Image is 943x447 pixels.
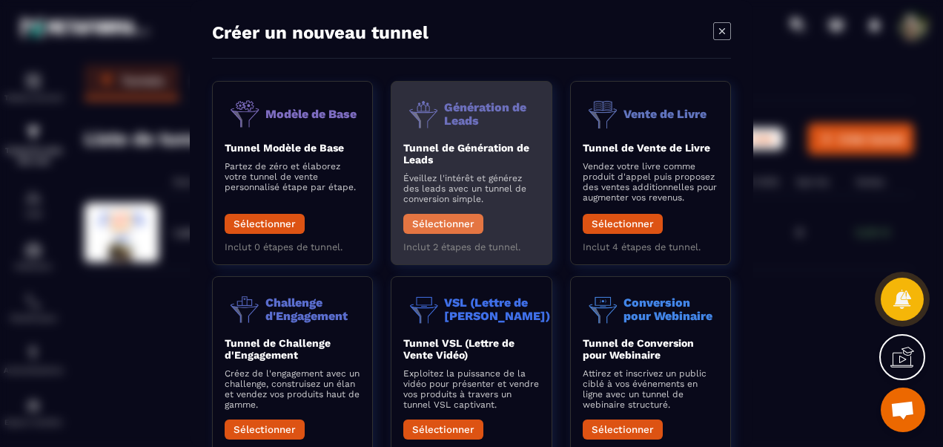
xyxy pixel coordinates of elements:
b: Tunnel de Challenge d'Engagement [225,337,331,361]
h4: Créer un nouveau tunnel [212,22,429,43]
b: Tunnel de Vente de Livre [583,142,710,154]
img: funnel-objective-icon [583,289,623,330]
button: Sélectionner [583,214,663,234]
b: Tunnel Modèle de Base [225,142,344,154]
button: Sélectionner [403,214,483,234]
p: Partez de zéro et élaborez votre tunnel de vente personnalisé étape par étape. [225,161,360,192]
p: Challenge d'Engagement [265,296,360,322]
img: funnel-objective-icon [225,94,265,134]
p: Attirez et inscrivez un public ciblé à vos événements en ligne avec un tunnel de webinaire struct... [583,368,718,410]
p: Inclut 0 étapes de tunnel. [225,241,360,252]
p: Génération de Leads [444,101,539,127]
p: VSL (Lettre de [PERSON_NAME]) [444,296,550,322]
img: funnel-objective-icon [225,289,265,330]
p: Conversion pour Webinaire [623,296,718,322]
b: Tunnel de Conversion pour Webinaire [583,337,694,361]
p: Éveillez l'intérêt et générez des leads avec un tunnel de conversion simple. [403,173,539,204]
p: Modèle de Base [265,108,357,121]
p: Vente de Livre [623,108,707,121]
img: funnel-objective-icon [403,289,444,330]
button: Sélectionner [225,214,305,234]
p: Inclut 2 étapes de tunnel. [403,241,539,252]
img: funnel-objective-icon [583,94,623,134]
button: Sélectionner [583,420,663,440]
p: Exploitez la puissance de la vidéo pour présenter et vendre vos produits à travers un tunnel VSL ... [403,368,539,410]
p: Inclut 4 étapes de tunnel. [583,241,718,252]
div: Ouvrir le chat [881,388,925,432]
img: funnel-objective-icon [403,94,444,134]
p: Créez de l'engagement avec un challenge, construisez un élan et vendez vos produits haut de gamme. [225,368,360,410]
button: Sélectionner [225,420,305,440]
button: Sélectionner [403,420,483,440]
b: Tunnel VSL (Lettre de Vente Vidéo) [403,337,514,361]
p: Vendez votre livre comme produit d'appel puis proposez des ventes additionnelles pour augmenter v... [583,161,718,203]
b: Tunnel de Génération de Leads [403,142,529,166]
